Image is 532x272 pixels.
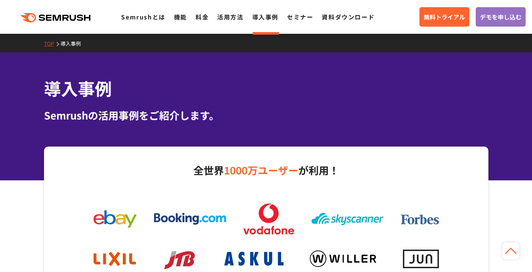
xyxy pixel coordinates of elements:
p: 全世界 が利用！ [85,161,447,179]
a: セミナー [287,13,313,21]
img: forbes [401,215,439,225]
img: willer [310,250,376,267]
img: jun [403,250,439,268]
img: booking [154,213,226,225]
a: Semrushとは [121,13,165,21]
a: 導入事例 [61,40,87,47]
img: lixil [94,252,136,266]
a: デモを申し込む [476,7,526,27]
a: 無料トライアル [419,7,469,27]
h1: 導入事例 [44,76,488,101]
img: vodafone [243,204,294,234]
a: TOP [44,40,61,47]
a: 導入事例 [252,13,278,21]
img: ebay [94,210,137,228]
div: Semrushの活用事例をご紹介します。 [44,108,488,123]
span: 無料トライアル [424,12,465,22]
a: 料金 [196,13,209,21]
span: デモを申し込む [480,12,521,22]
a: 資料ダウンロード [322,13,375,21]
a: 活用方法 [217,13,243,21]
img: askul [224,252,284,266]
img: skyscanner [311,213,383,225]
img: jtb [162,247,198,271]
span: 1000万ユーザー [224,163,298,177]
a: 機能 [174,13,187,21]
